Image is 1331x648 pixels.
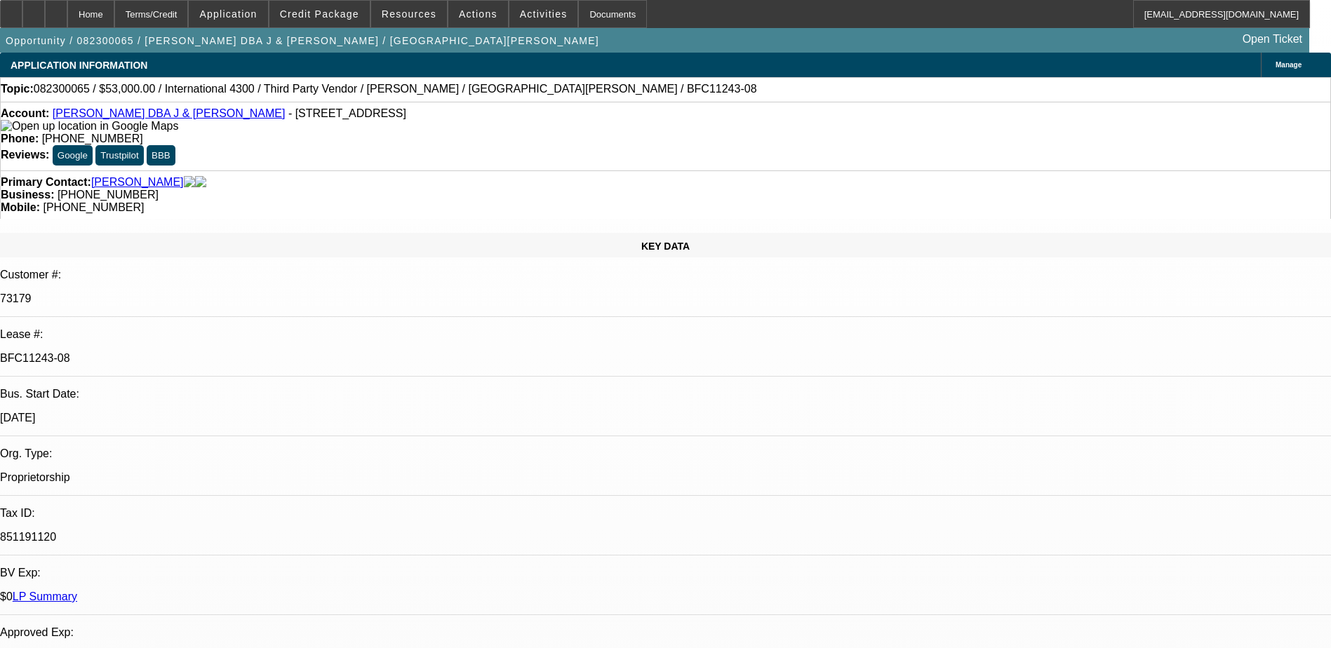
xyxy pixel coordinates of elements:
[13,590,77,602] a: LP Summary
[1,120,178,133] img: Open up location in Google Maps
[1276,61,1302,69] span: Manage
[6,35,599,46] span: Opportunity / 082300065 / [PERSON_NAME] DBA J & [PERSON_NAME] / [GEOGRAPHIC_DATA][PERSON_NAME]
[195,176,206,189] img: linkedin-icon.png
[1,107,49,119] strong: Account:
[1,201,40,213] strong: Mobile:
[1,133,39,144] strong: Phone:
[1,83,34,95] strong: Topic:
[1,176,91,189] strong: Primary Contact:
[147,145,175,166] button: BBB
[58,189,159,201] span: [PHONE_NUMBER]
[269,1,370,27] button: Credit Package
[95,145,143,166] button: Trustpilot
[371,1,447,27] button: Resources
[280,8,359,20] span: Credit Package
[382,8,436,20] span: Resources
[448,1,508,27] button: Actions
[1,149,49,161] strong: Reviews:
[459,8,497,20] span: Actions
[42,133,143,144] span: [PHONE_NUMBER]
[184,176,195,189] img: facebook-icon.png
[1,120,178,132] a: View Google Maps
[53,107,286,119] a: [PERSON_NAME] DBA J & [PERSON_NAME]
[1237,27,1308,51] a: Open Ticket
[641,241,690,252] span: KEY DATA
[1,189,54,201] strong: Business:
[199,8,257,20] span: Application
[91,176,184,189] a: [PERSON_NAME]
[34,83,757,95] span: 082300065 / $53,000.00 / International 4300 / Third Party Vendor / [PERSON_NAME] / [GEOGRAPHIC_DA...
[189,1,267,27] button: Application
[288,107,406,119] span: - [STREET_ADDRESS]
[11,60,147,71] span: APPLICATION INFORMATION
[43,201,144,213] span: [PHONE_NUMBER]
[53,145,93,166] button: Google
[520,8,568,20] span: Activities
[509,1,578,27] button: Activities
